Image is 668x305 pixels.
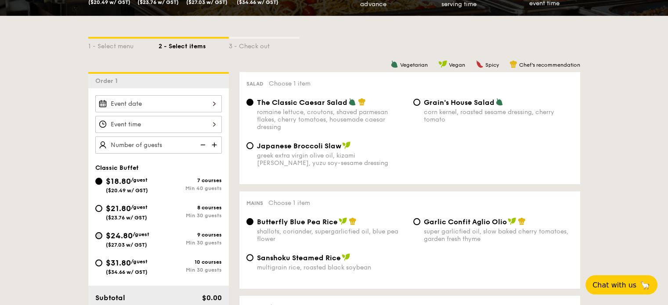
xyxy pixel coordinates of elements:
div: Min 30 guests [159,267,222,273]
div: 9 courses [159,232,222,238]
input: Grain's House Saladcorn kernel, roasted sesame dressing, cherry tomato [413,99,420,106]
span: ($23.76 w/ GST) [106,215,147,221]
span: Japanese Broccoli Slaw [257,142,341,150]
input: Event date [95,95,222,112]
span: /guest [133,231,149,237]
span: ($20.49 w/ GST) [106,187,148,194]
button: Chat with us🦙 [585,275,657,294]
span: $0.00 [202,294,221,302]
span: Vegan [449,62,465,68]
input: The Classic Caesar Saladromaine lettuce, croutons, shaved parmesan flakes, cherry tomatoes, house... [246,99,253,106]
span: Chef's recommendation [519,62,580,68]
div: Min 40 guests [159,185,222,191]
span: Grain's House Salad [424,98,495,107]
input: Japanese Broccoli Slawgreek extra virgin olive oil, kizami [PERSON_NAME], yuzu soy-sesame dressing [246,142,253,149]
img: icon-chef-hat.a58ddaea.svg [518,217,526,225]
span: The Classic Caesar Salad [257,98,347,107]
span: Sanshoku Steamed Rice [257,254,341,262]
input: $24.80/guest($27.03 w/ GST)9 coursesMin 30 guests [95,232,102,239]
input: $21.80/guest($23.76 w/ GST)8 coursesMin 30 guests [95,205,102,212]
img: icon-vegan.f8ff3823.svg [342,253,350,261]
span: $18.80 [106,176,131,186]
span: ($34.66 w/ GST) [106,269,148,275]
img: icon-reduce.1d2dbef1.svg [195,136,209,153]
div: super garlicfied oil, slow baked cherry tomatoes, garden fresh thyme [424,228,573,243]
div: Min 30 guests [159,212,222,219]
span: $24.80 [106,231,133,240]
span: Mains [246,200,263,206]
div: corn kernel, roasted sesame dressing, cherry tomato [424,108,573,123]
img: icon-vegetarian.fe4039eb.svg [495,98,503,106]
input: Event time [95,116,222,133]
div: multigrain rice, roasted black soybean [257,264,406,271]
img: icon-vegan.f8ff3823.svg [342,141,351,149]
span: ($27.03 w/ GST) [106,242,147,248]
span: Chat with us [592,281,636,289]
img: icon-vegan.f8ff3823.svg [339,217,347,225]
div: 1 - Select menu [88,39,159,51]
img: icon-vegan.f8ff3823.svg [438,60,447,68]
input: Garlic Confit Aglio Oliosuper garlicfied oil, slow baked cherry tomatoes, garden fresh thyme [413,218,420,225]
span: $21.80 [106,204,131,213]
span: $31.80 [106,258,131,268]
span: Spicy [485,62,499,68]
img: icon-chef-hat.a58ddaea.svg [349,217,357,225]
img: icon-vegetarian.fe4039eb.svg [348,98,356,106]
div: shallots, coriander, supergarlicfied oil, blue pea flower [257,228,406,243]
img: icon-chef-hat.a58ddaea.svg [358,98,366,106]
img: icon-add.58712e84.svg [209,136,222,153]
input: $18.80/guest($20.49 w/ GST)7 coursesMin 40 guests [95,178,102,185]
img: icon-spicy.37a8142b.svg [476,60,484,68]
input: $31.80/guest($34.66 w/ GST)10 coursesMin 30 guests [95,259,102,266]
input: Number of guests [95,136,222,154]
div: 10 courses [159,259,222,265]
div: 3 - Check out [229,39,299,51]
span: /guest [131,204,148,210]
div: 7 courses [159,177,222,183]
span: Garlic Confit Aglio Olio [424,218,507,226]
span: Subtotal [95,294,125,302]
img: icon-vegan.f8ff3823.svg [508,217,516,225]
div: romaine lettuce, croutons, shaved parmesan flakes, cherry tomatoes, housemade caesar dressing [257,108,406,131]
span: Vegetarian [400,62,428,68]
input: Butterfly Blue Pea Riceshallots, coriander, supergarlicfied oil, blue pea flower [246,218,253,225]
span: /guest [131,177,148,183]
span: Salad [246,81,264,87]
span: Order 1 [95,77,121,85]
span: /guest [131,258,148,265]
span: Butterfly Blue Pea Rice [257,218,338,226]
span: 🦙 [640,280,650,290]
div: 8 courses [159,205,222,211]
div: greek extra virgin olive oil, kizami [PERSON_NAME], yuzu soy-sesame dressing [257,152,406,167]
span: Choose 1 item [269,80,311,87]
input: Sanshoku Steamed Ricemultigrain rice, roasted black soybean [246,254,253,261]
div: Min 30 guests [159,240,222,246]
span: Choose 1 item [268,199,310,207]
span: Classic Buffet [95,164,139,172]
div: 2 - Select items [159,39,229,51]
img: icon-vegetarian.fe4039eb.svg [390,60,398,68]
img: icon-chef-hat.a58ddaea.svg [509,60,517,68]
